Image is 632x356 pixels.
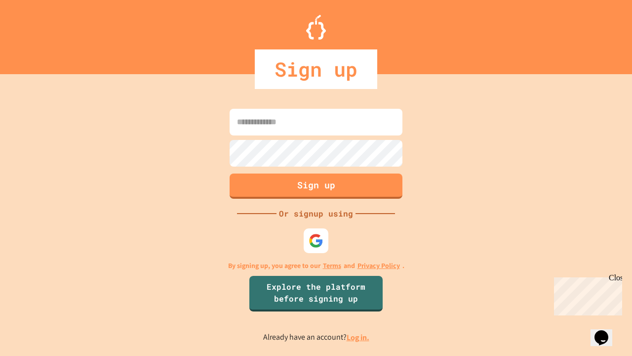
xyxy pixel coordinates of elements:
[550,273,622,315] iframe: chat widget
[249,276,383,311] a: Explore the platform before signing up
[591,316,622,346] iframe: chat widget
[309,233,323,248] img: google-icon.svg
[263,331,369,344] p: Already have an account?
[357,261,400,271] a: Privacy Policy
[347,332,369,343] a: Log in.
[323,261,341,271] a: Terms
[255,49,377,89] div: Sign up
[306,15,326,40] img: Logo.svg
[4,4,68,63] div: Chat with us now!Close
[228,261,404,271] p: By signing up, you agree to our and .
[230,174,402,199] button: Sign up
[276,208,355,220] div: Or signup using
